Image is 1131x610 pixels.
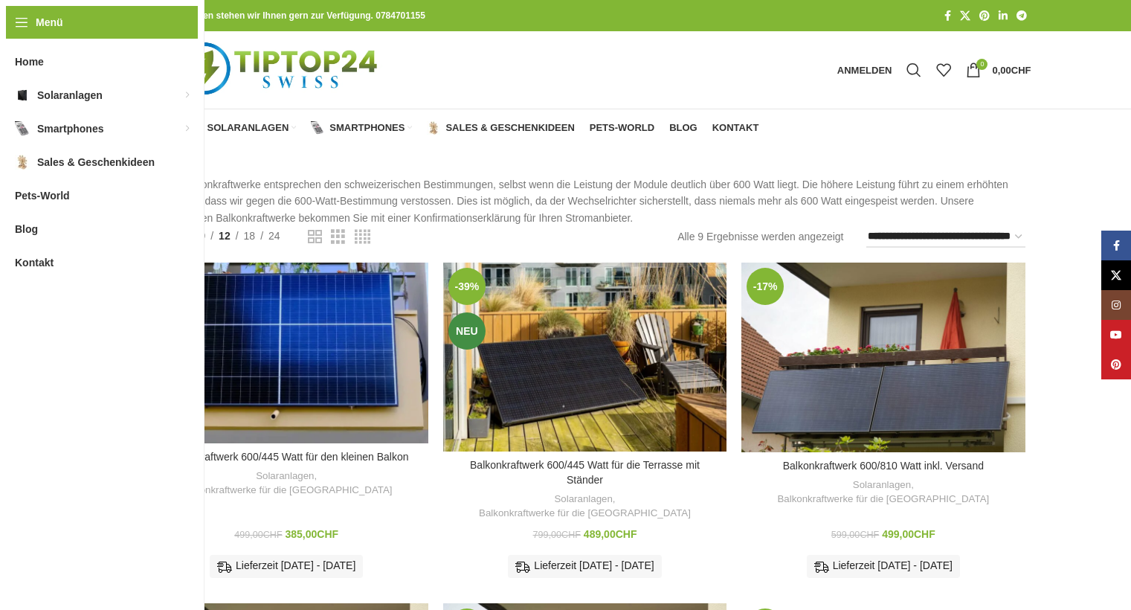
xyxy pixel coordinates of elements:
[15,216,38,243] span: Blog
[189,113,297,143] a: Solaranlagen
[940,6,956,26] a: Facebook Social Link
[36,14,63,30] span: Menü
[152,469,421,497] div: ,
[712,122,759,134] span: Kontakt
[263,228,286,244] a: 24
[311,113,412,143] a: Smartphones
[992,65,1031,76] bdi: 0,00
[590,122,654,134] span: Pets-World
[747,268,784,305] span: -17%
[976,59,987,70] span: 0
[929,55,958,85] div: Meine Wunschliste
[311,121,324,135] img: Smartphones
[712,113,759,143] a: Kontakt
[286,528,339,540] bdi: 385,00
[263,530,283,540] span: CHF
[677,228,843,245] p: Alle 9 Ergebnisse werden angezeigt
[554,492,612,507] a: Solaranlagen
[15,88,30,103] img: Solaranlagen
[219,230,231,242] span: 12
[15,249,54,276] span: Kontakt
[451,492,719,520] div: ,
[15,182,70,209] span: Pets-World
[239,228,261,244] a: 18
[256,469,314,484] a: Solaranlagen
[749,478,1017,506] div: ,
[470,459,700,486] a: Balkonkraftwerk 600/445 Watt für die Terrasse mit Ständer
[807,555,960,577] div: Lieferzeit [DATE] - [DATE]
[268,230,280,242] span: 24
[15,121,30,136] img: Smartphones
[783,460,984,472] a: Balkonkraftwerk 600/810 Watt inkl. Versand
[882,528,935,540] bdi: 499,00
[669,113,697,143] a: Blog
[145,263,428,443] a: Balkonkraftwerk 600/445 Watt für den kleinen Balkon
[831,530,879,540] bdi: 599,00
[331,228,345,246] a: Rasteransicht 3
[860,530,879,540] span: CHF
[210,555,363,577] div: Lieferzeit [DATE] - [DATE]
[1012,6,1031,26] a: Telegram Social Link
[317,528,338,540] span: CHF
[1011,65,1031,76] span: CHF
[37,115,103,142] span: Smartphones
[1101,231,1131,260] a: Facebook Social Link
[15,48,44,75] span: Home
[533,530,581,540] bdi: 799,00
[1101,350,1131,379] a: Pinterest Social Link
[244,230,256,242] span: 18
[234,530,282,540] bdi: 499,00
[914,528,935,540] span: CHF
[448,268,486,305] span: -39%
[958,55,1038,85] a: 0 0,00CHF
[145,31,415,109] img: Tiptop24 Nachhaltige & Faire Produkte
[308,228,322,246] a: Rasteransicht 2
[853,478,911,492] a: Solaranlagen
[448,312,486,350] span: Neu
[479,507,691,521] a: Balkonkraftwerke für die [GEOGRAPHIC_DATA]
[837,65,892,75] span: Anmelden
[164,451,409,463] a: Balkonkraftwerk 600/445 Watt für den kleinen Balkon
[15,155,30,170] img: Sales & Geschenkideen
[145,176,1031,226] p: Unsere Balkonkraftwerke entsprechen den schweizerischen Bestimmungen, selbst wenn die Leistung de...
[329,122,405,134] span: Smartphones
[1101,260,1131,290] a: X Social Link
[508,555,661,577] div: Lieferzeit [DATE] - [DATE]
[443,263,726,452] a: Balkonkraftwerk 600/445 Watt für die Terrasse mit Ständer
[445,122,574,134] span: Sales & Geschenkideen
[899,55,929,85] a: Suche
[956,6,975,26] a: X Social Link
[866,226,1025,248] select: Shop-Reihenfolge
[1101,290,1131,320] a: Instagram Social Link
[37,149,155,176] span: Sales & Geschenkideen
[741,263,1025,452] a: Balkonkraftwerk 600/810 Watt inkl. Versand
[994,6,1012,26] a: LinkedIn Social Link
[181,484,393,498] a: Balkonkraftwerke für die [GEOGRAPHIC_DATA]
[427,121,440,135] img: Sales & Geschenkideen
[207,122,289,134] span: Solaranlagen
[427,113,574,143] a: Sales & Geschenkideen
[145,63,415,75] a: Logo der Website
[355,228,370,246] a: Rasteransicht 4
[561,530,581,540] span: CHF
[1101,320,1131,350] a: YouTube Social Link
[669,122,697,134] span: Blog
[830,55,900,85] a: Anmelden
[590,113,654,143] a: Pets-World
[138,113,767,143] div: Hauptnavigation
[584,528,637,540] bdi: 489,00
[145,10,425,21] strong: Bei allen Fragen stehen wir Ihnen gern zur Verfügung. 0784701155
[37,82,103,109] span: Solaranlagen
[777,492,989,507] a: Balkonkraftwerke für die [GEOGRAPHIC_DATA]
[975,6,994,26] a: Pinterest Social Link
[616,528,637,540] span: CHF
[213,228,236,244] a: 12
